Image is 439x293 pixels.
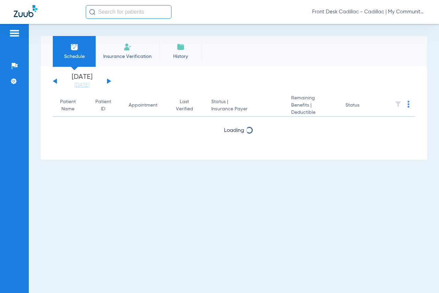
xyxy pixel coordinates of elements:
span: Loading [224,128,244,133]
div: Patient Name [58,98,84,113]
div: Patient ID [95,98,111,113]
span: Schedule [58,53,91,60]
input: Search for patients [86,5,171,19]
div: Last Verified [175,98,194,113]
span: Front Desk Cadillac - Cadillac | My Community Dental Centers [312,9,425,15]
th: Status [340,95,386,117]
span: Insurance Verification [101,53,154,60]
img: Zuub Logo [14,5,37,17]
div: Patient Name [58,98,78,113]
img: filter.svg [395,101,402,108]
img: Schedule [70,43,79,51]
span: Insurance Payer [211,106,280,113]
span: Deductible [291,109,334,116]
th: Remaining Benefits | [286,95,340,117]
img: group-dot-blue.svg [407,101,410,108]
li: [DATE] [61,74,103,89]
span: History [164,53,197,60]
th: Status | [206,95,285,117]
div: Appointment [129,102,164,109]
div: Appointment [129,102,157,109]
img: Manual Insurance Verification [123,43,132,51]
div: Last Verified [175,98,201,113]
a: [DATE] [61,82,103,89]
img: History [177,43,185,51]
img: Search Icon [89,9,95,15]
div: Patient ID [95,98,118,113]
img: hamburger-icon [9,29,20,37]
